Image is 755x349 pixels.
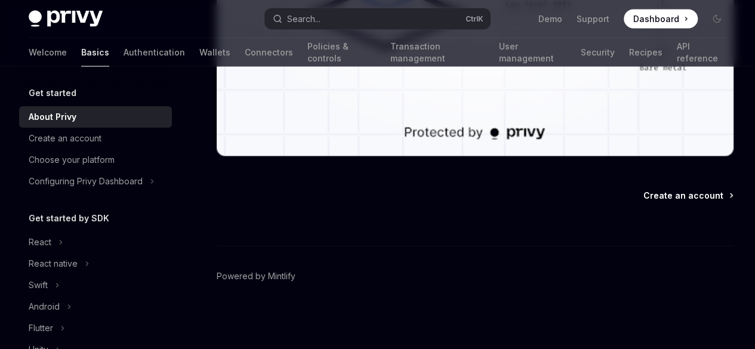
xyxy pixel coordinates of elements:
[19,128,172,149] a: Create an account
[29,278,48,292] div: Swift
[676,38,726,67] a: API reference
[29,235,51,249] div: React
[199,38,230,67] a: Wallets
[633,13,679,25] span: Dashboard
[580,38,614,67] a: Security
[19,253,172,274] button: Toggle React native section
[643,190,723,202] span: Create an account
[29,321,53,335] div: Flutter
[264,8,491,30] button: Open search
[19,149,172,171] a: Choose your platform
[390,38,484,67] a: Transaction management
[287,12,321,26] div: Search...
[81,38,109,67] a: Basics
[29,211,109,226] h5: Get started by SDK
[29,86,76,100] h5: Get started
[643,190,732,202] a: Create an account
[628,38,662,67] a: Recipes
[19,274,172,296] button: Toggle Swift section
[29,38,67,67] a: Welcome
[19,296,172,317] button: Toggle Android section
[29,257,78,271] div: React native
[245,38,293,67] a: Connectors
[19,317,172,339] button: Toggle Flutter section
[307,38,375,67] a: Policies & controls
[29,174,143,189] div: Configuring Privy Dashboard
[29,110,76,124] div: About Privy
[466,14,483,24] span: Ctrl K
[19,231,172,253] button: Toggle React section
[624,10,698,29] a: Dashboard
[19,171,172,192] button: Toggle Configuring Privy Dashboard section
[19,106,172,128] a: About Privy
[217,270,295,282] a: Powered by Mintlify
[29,131,101,146] div: Create an account
[29,299,60,314] div: Android
[577,13,609,25] a: Support
[538,13,562,25] a: Demo
[29,153,115,167] div: Choose your platform
[29,11,103,27] img: dark logo
[707,10,726,29] button: Toggle dark mode
[124,38,185,67] a: Authentication
[499,38,566,67] a: User management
